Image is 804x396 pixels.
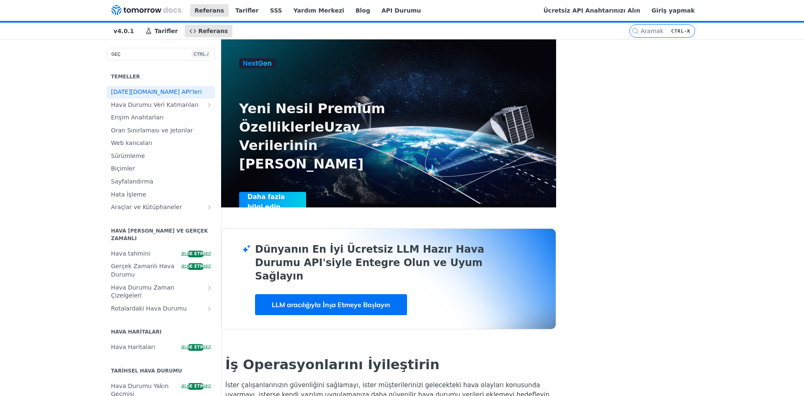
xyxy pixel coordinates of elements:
kbd: CTRL-K [669,27,693,35]
font: Giriş yapmak [652,7,695,14]
font: Hava Durumu Zaman Çizelgeleri [111,284,174,299]
font: Dünyanın En İyi Ücretsiz LLM Hazır Hava Durumu API'siyle Entegre Olun ve Uyum Sağlayın [255,243,484,282]
font: LLM aracılığıyla İnşa Etmeye Başlayın [272,300,390,309]
font: Tarihsel Hava Durumu [111,368,182,374]
a: Blog [351,4,375,17]
a: Hava Durumu Zaman ÇizelgeleriHava Durumu Zaman Çizelgeleri için alt sayfaları göster [107,282,215,302]
font: Hava Durumu Veri Katmanları [111,101,198,108]
font: Hava Haritaları [111,344,155,350]
a: Giriş yapmak [647,4,699,17]
button: Rotalardaki Hava Durumu için alt sayfaları göster [206,305,213,312]
font: Tarifler [155,28,178,34]
nav: Birincil gezinme [100,23,629,39]
img: Tomorrow.io Hava Durumu API Belgeleri [111,5,181,15]
a: Rotalardaki Hava DurumuRotalardaki Hava Durumu için alt sayfaları göster [107,303,215,315]
font: elde etmek [181,251,211,256]
a: Biçimler [107,163,215,175]
a: Referans [190,4,229,17]
font: Daha fazla bilgi edin [247,193,285,211]
img: Yeni Nesil [239,58,276,68]
a: [DATE][DOMAIN_NAME] API'leri [107,86,215,98]
a: Referans [185,25,233,37]
a: Hava tahminielde etmek [107,248,215,260]
font: v4.0.1 [113,28,134,34]
font: Referans [198,28,228,34]
font: Oran Sınırlaması ve Jetonlar [111,127,193,134]
font: Biçimler [111,165,135,172]
font: Araçlar ve Kütüphaneler [111,204,182,210]
a: SSS [265,4,287,17]
a: API Durumu [377,4,425,17]
a: Sayfalandırma [107,176,215,188]
font: elde etmek [181,384,211,388]
font: Gerçek Zamanlı Hava Durumu [111,263,174,278]
font: Yardım Merkezi [294,7,344,14]
font: Sürümleme [111,153,145,159]
font: elde etmek [181,264,211,269]
font: Ücretsiz API Anahtarınızı Alın [544,7,640,14]
font: Tarifler [235,7,259,14]
a: Oran Sınırlaması ve Jetonlar [107,124,215,137]
button: GEÇCTRL-/ [107,48,215,60]
font: SSS [270,7,282,14]
font: Temeller [111,74,140,80]
a: Daha fazla bilgi edin [239,192,366,212]
font: API Durumu [381,7,421,14]
font: Rotalardaki Hava Durumu [111,305,187,312]
a: Web kancaları [107,137,215,150]
button: Hava Durumu Veri Katmanları için alt sayfaları göster [206,102,213,109]
a: Hava Haritalarıelde etmek [107,341,215,354]
a: Ücretsiz API Anahtarınızı Alın [539,4,645,17]
input: CTRL-K [641,28,714,34]
svg: Aramak [632,28,639,34]
font: Web kancaları [111,140,152,146]
a: Araçlar ve KütüphanelerAraçlar ve Kitaplıklar için alt sayfaları göster [107,201,215,214]
a: Hava Durumu Veri KatmanlarıHava Durumu Veri Katmanları için alt sayfaları göster [107,99,215,111]
font: Hata İşleme [111,191,146,198]
font: Blog [356,7,370,14]
font: CTRL-/ [193,52,209,57]
a: Tarifler [141,25,183,37]
font: Uzay Verilerinin [PERSON_NAME] [239,119,363,172]
font: Sayfalandırma [111,178,153,185]
a: Sürümleme [107,150,215,163]
font: Hava Haritaları [111,329,162,335]
font: İş Operasyonlarını İyileştirin [225,357,439,373]
a: Yardım Merkezi [289,4,349,17]
font: Erişim Anahtarları [111,114,164,121]
font: [DATE][DOMAIN_NAME] API'leri [111,88,202,95]
a: LLM aracılığıyla İnşa Etmeye Başlayın [255,294,407,315]
font: Hava [PERSON_NAME] ve gerçek zamanlı [111,228,208,241]
a: Erişim Anahtarları [107,111,215,124]
button: Araçlar ve Kitaplıklar için alt sayfaları göster [206,204,213,211]
font: Hava tahmini [111,250,150,257]
a: Hata İşleme [107,189,215,201]
a: Gerçek Zamanlı Hava Durumuelde etmek [107,260,215,281]
a: Tarifler [231,4,263,17]
font: GEÇ [111,52,121,57]
font: elde etmek [181,345,211,349]
font: Referans [195,7,224,14]
button: Hava Durumu Zaman Çizelgeleri için alt sayfaları göster [206,285,213,291]
font: Yeni Nesil Premium Özelliklerle [239,101,385,135]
